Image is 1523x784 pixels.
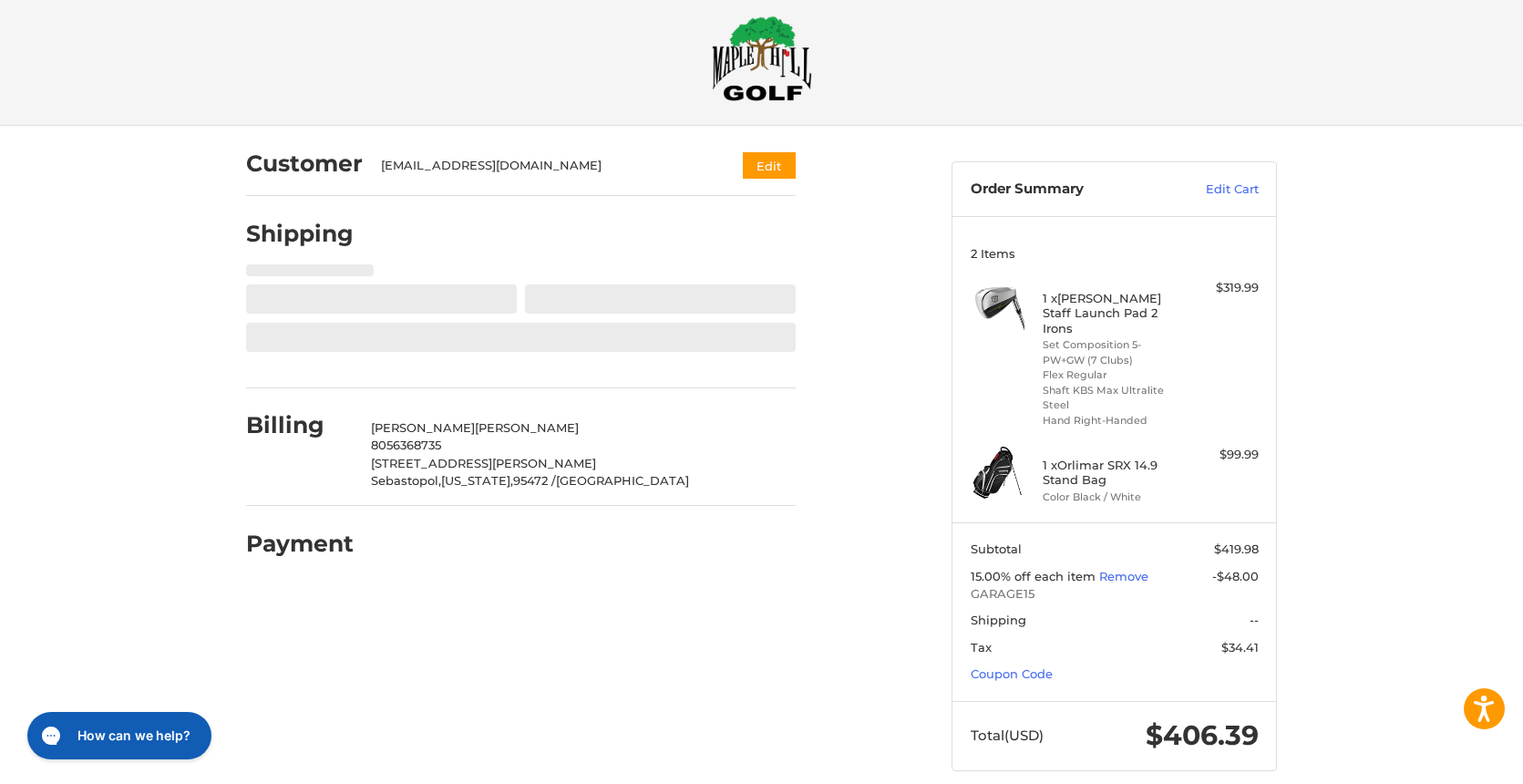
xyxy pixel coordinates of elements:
[712,15,812,101] img: Maple Hill Golf
[971,246,1259,261] h3: 2 Items
[246,150,363,178] h2: Customer
[1043,458,1182,488] h4: 1 x Orlimar SRX 14.9 Stand Bag
[1214,542,1259,556] span: $419.98
[1187,279,1259,297] div: $319.99
[971,585,1259,603] span: GARAGE15
[743,152,796,179] button: Edit
[1099,569,1148,583] a: Remove
[1167,181,1259,199] a: Edit Cart
[371,420,475,435] span: [PERSON_NAME]
[475,420,579,435] span: [PERSON_NAME]
[371,473,441,488] span: Sebastopol,
[971,613,1026,627] span: Shipping
[971,569,1099,583] span: 15.00% off each item
[971,640,992,655] span: Tax
[1043,413,1182,428] li: Hand Right-Handed
[441,473,513,488] span: [US_STATE],
[971,666,1053,681] a: Coupon Code
[1250,613,1259,627] span: --
[971,181,1167,199] h3: Order Summary
[971,542,1022,556] span: Subtotal
[246,411,353,439] h2: Billing
[246,530,354,558] h2: Payment
[556,473,689,488] span: [GEOGRAPHIC_DATA]
[1043,490,1182,505] li: Color Black / White
[513,473,556,488] span: 95472 /
[1043,367,1182,383] li: Flex Regular
[246,220,354,248] h2: Shipping
[1146,718,1259,752] span: $406.39
[371,456,596,470] span: [STREET_ADDRESS][PERSON_NAME]
[1043,337,1182,367] li: Set Composition 5-PW+GW (7 Clubs)
[1187,446,1259,464] div: $99.99
[381,157,708,175] div: [EMAIL_ADDRESS][DOMAIN_NAME]
[1043,291,1182,335] h4: 1 x [PERSON_NAME] Staff Launch Pad 2 Irons
[1212,569,1259,583] span: -$48.00
[18,706,217,766] iframe: Gorgias live chat messenger
[1221,640,1259,655] span: $34.41
[371,438,441,452] span: 8056368735
[1043,383,1182,413] li: Shaft KBS Max Ultralite Steel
